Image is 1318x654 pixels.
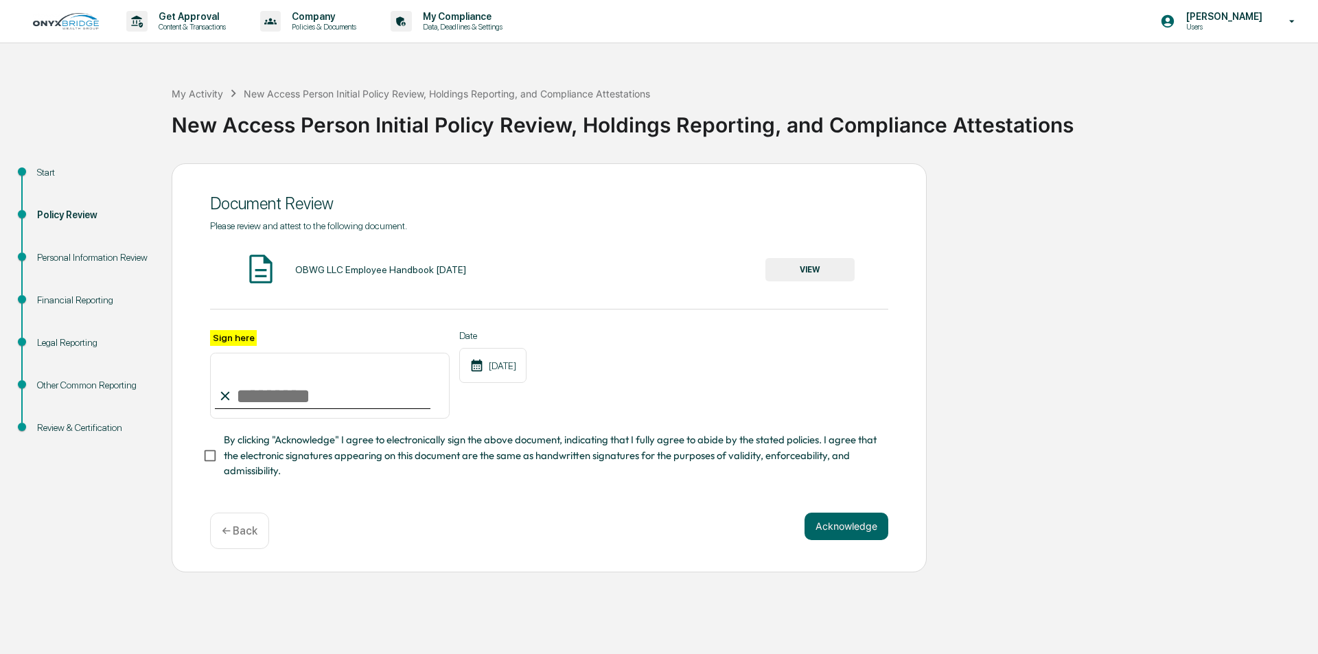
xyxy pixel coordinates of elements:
[765,258,855,281] button: VIEW
[412,22,509,32] p: Data, Deadlines & Settings
[172,88,223,100] div: My Activity
[412,11,509,22] p: My Compliance
[295,264,466,275] div: OBWG LLC Employee Handbook [DATE]
[244,252,278,286] img: Document Icon
[1175,11,1269,22] p: [PERSON_NAME]
[148,22,233,32] p: Content & Transactions
[281,11,363,22] p: Company
[172,102,1311,137] div: New Access Person Initial Policy Review, Holdings Reporting, and Compliance Attestations
[210,194,888,213] div: Document Review
[459,330,527,341] label: Date
[1175,22,1269,32] p: Users
[37,165,150,180] div: Start
[210,330,257,346] label: Sign here
[281,22,363,32] p: Policies & Documents
[37,293,150,307] div: Financial Reporting
[37,378,150,393] div: Other Common Reporting
[244,88,650,100] div: New Access Person Initial Policy Review, Holdings Reporting, and Compliance Attestations
[37,421,150,435] div: Review & Certification
[33,13,99,30] img: logo
[459,348,527,383] div: [DATE]
[37,250,150,265] div: Personal Information Review
[805,513,888,540] button: Acknowledge
[37,336,150,350] div: Legal Reporting
[224,432,877,478] span: By clicking "Acknowledge" I agree to electronically sign the above document, indicating that I fu...
[210,220,407,231] span: Please review and attest to the following document.
[37,208,150,222] div: Policy Review
[148,11,233,22] p: Get Approval
[222,524,257,537] p: ← Back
